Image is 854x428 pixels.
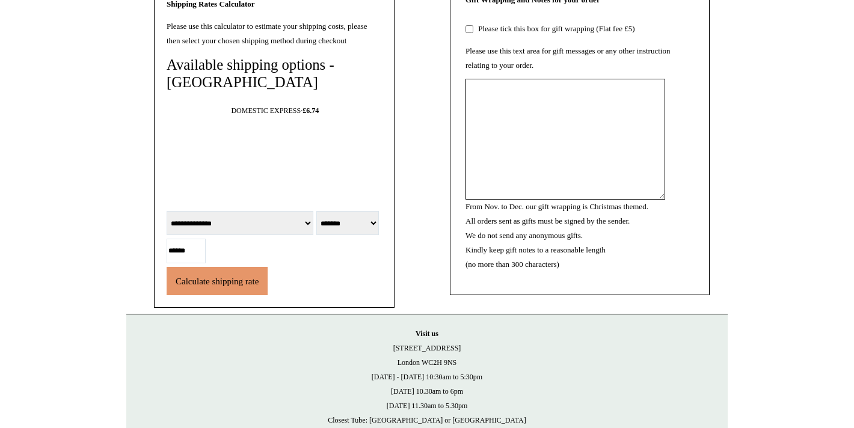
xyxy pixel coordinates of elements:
[465,46,670,70] label: Please use this text area for gift messages or any other instruction relating to your order.
[167,209,382,295] form: select location
[138,326,716,427] p: [STREET_ADDRESS] London WC2H 9NS [DATE] - [DATE] 10:30am to 5:30pm [DATE] 10.30am to 6pm [DATE] 1...
[475,24,634,33] label: Please tick this box for gift wrapping (Flat fee £5)
[176,277,259,286] span: Calculate shipping rate
[167,56,382,91] h4: Available shipping options - [GEOGRAPHIC_DATA]
[416,329,438,338] strong: Visit us
[465,202,648,269] label: From Nov. to Dec. our gift wrapping is Christmas themed. All orders sent as gifts must be signed ...
[167,267,268,295] button: Calculate shipping rate
[167,19,382,48] p: Please use this calculator to estimate your shipping costs, please then select your chosen shippi...
[167,239,206,263] input: Postcode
